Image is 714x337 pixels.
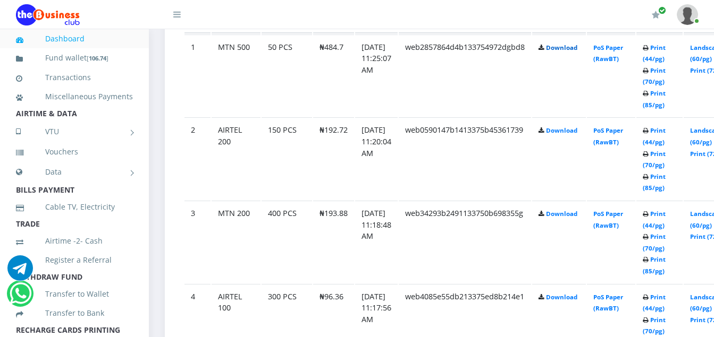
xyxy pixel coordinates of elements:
[593,293,623,313] a: PoS Paper (RawBT)
[643,66,666,86] a: Print (70/pg)
[262,34,312,117] td: 50 PCS
[593,44,623,63] a: PoS Paper (RawBT)
[16,84,133,109] a: Miscellaneous Payments
[16,159,133,185] a: Data
[593,126,623,146] a: PoS Paper (RawBT)
[643,89,666,109] a: Print (85/pg)
[643,44,666,63] a: Print (44/pg)
[546,44,577,51] a: Download
[643,210,666,229] a: Print (44/pg)
[399,117,531,200] td: web0590147b1413375b45361739
[643,316,666,335] a: Print (70/pg)
[16,282,133,306] a: Transfer to Wallet
[355,201,398,283] td: [DATE] 11:18:48 AM
[546,210,577,218] a: Download
[643,293,666,313] a: Print (44/pg)
[399,201,531,283] td: web34293b2491133750b698355g
[16,27,133,51] a: Dashboard
[355,34,398,117] td: [DATE] 11:25:07 AM
[184,117,211,200] td: 2
[355,117,398,200] td: [DATE] 11:20:04 AM
[10,289,31,306] a: Chat for support
[16,195,133,219] a: Cable TV, Electricity
[593,210,623,229] a: PoS Paper (RawBT)
[16,248,133,272] a: Register a Referral
[262,117,312,200] td: 150 PCS
[212,201,261,283] td: MTN 200
[212,34,261,117] td: MTN 500
[313,201,354,283] td: ₦193.88
[87,54,108,62] small: [ ]
[643,255,666,275] a: Print (85/pg)
[658,6,666,14] span: Renew/Upgrade Subscription
[89,54,106,62] b: 106.74
[16,229,133,253] a: Airtime -2- Cash
[16,140,133,164] a: Vouchers
[313,34,354,117] td: ₦484.7
[16,301,133,325] a: Transfer to Bank
[313,117,354,200] td: ₦192.72
[546,126,577,134] a: Download
[643,126,666,146] a: Print (44/pg)
[546,293,577,301] a: Download
[643,232,666,252] a: Print (70/pg)
[212,117,261,200] td: AIRTEL 200
[643,172,666,192] a: Print (85/pg)
[7,263,33,281] a: Chat for support
[16,46,133,71] a: Fund wallet[106.74]
[16,65,133,90] a: Transactions
[262,201,312,283] td: 400 PCS
[184,34,211,117] td: 1
[184,201,211,283] td: 3
[643,150,666,169] a: Print (70/pg)
[16,118,133,145] a: VTU
[16,4,80,25] img: Logo
[652,11,660,19] i: Renew/Upgrade Subscription
[399,34,531,117] td: web2857864d4b133754972dgbd8
[677,4,698,25] img: User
